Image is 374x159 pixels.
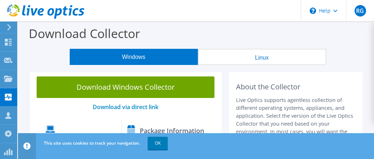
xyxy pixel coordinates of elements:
a: Download via direct link [93,103,158,111]
h2: About the Collector [236,83,355,91]
a: Download Windows Collector [37,76,214,98]
button: Windows [70,49,198,65]
button: Linux [198,49,326,65]
label: Package Information [140,127,204,134]
svg: \n [310,8,316,14]
span: This site uses cookies to track your navigation. [44,140,140,146]
label: Download Collector [29,25,140,42]
span: RG [355,5,366,17]
a: OK [148,137,168,150]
